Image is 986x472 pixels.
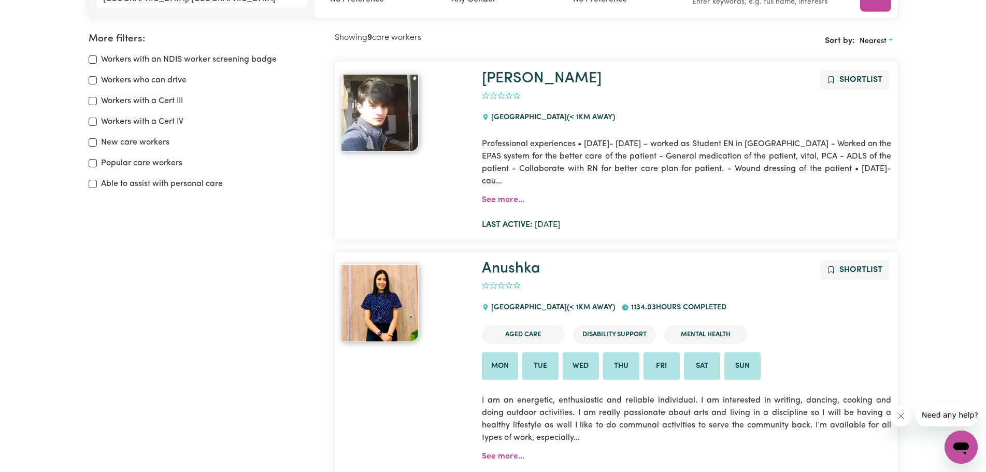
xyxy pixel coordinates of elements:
[563,352,599,380] li: Available on Wed
[101,116,183,128] label: Workers with a Cert IV
[341,74,469,152] a: saroj
[482,280,521,292] div: add rating by typing an integer from 0 to 5 or pressing arrow keys
[341,264,419,342] img: View Anushka's profile
[820,70,889,90] button: Add to shortlist
[684,352,720,380] li: Available on Sat
[341,264,469,342] a: Anushka
[724,352,761,380] li: Available on Sun
[335,33,616,43] h2: Showing care workers
[482,221,560,229] span: [DATE]
[341,74,419,152] img: View saroj's profile
[855,33,897,49] button: Sort search results
[644,352,680,380] li: Available on Fri
[916,404,978,426] iframe: Message from company
[839,266,882,274] span: Shortlist
[482,132,892,194] p: Professional experiences • [DATE]- [DATE] – worked as Student EN in [GEOGRAPHIC_DATA] - Worked on...
[839,76,882,84] span: Shortlist
[482,221,533,229] b: Last active:
[567,304,615,311] span: (< 1km away)
[621,294,732,322] div: 1134.03 hours completed
[482,325,565,344] li: Aged Care
[101,95,183,107] label: Workers with a Cert III
[522,352,559,380] li: Available on Tue
[825,37,855,45] span: Sort by:
[482,196,524,204] a: See more...
[664,325,747,344] li: Mental Health
[482,294,621,322] div: [GEOGRAPHIC_DATA]
[891,406,911,426] iframe: Close message
[573,325,656,344] li: Disability Support
[945,431,978,464] iframe: Button to launch messaging window
[482,452,524,461] a: See more...
[101,74,187,87] label: Workers who can drive
[567,113,615,121] span: (< 1km away)
[482,71,602,86] a: [PERSON_NAME]
[6,7,63,16] span: Need any help?
[482,90,521,102] div: add rating by typing an integer from 0 to 5 or pressing arrow keys
[603,352,639,380] li: Available on Thu
[820,260,889,280] button: Add to shortlist
[482,261,540,276] a: Anushka
[101,157,182,169] label: Popular care workers
[101,178,223,190] label: Able to assist with personal care
[482,352,518,380] li: Available on Mon
[860,37,887,45] span: Nearest
[367,34,372,42] b: 9
[101,53,277,66] label: Workers with an NDIS worker screening badge
[101,136,169,149] label: New care workers
[482,388,892,450] p: I am an energetic, enthusiastic and reliable individual. I am interested in writing, dancing, coo...
[89,33,323,45] h2: More filters:
[482,104,621,132] div: [GEOGRAPHIC_DATA]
